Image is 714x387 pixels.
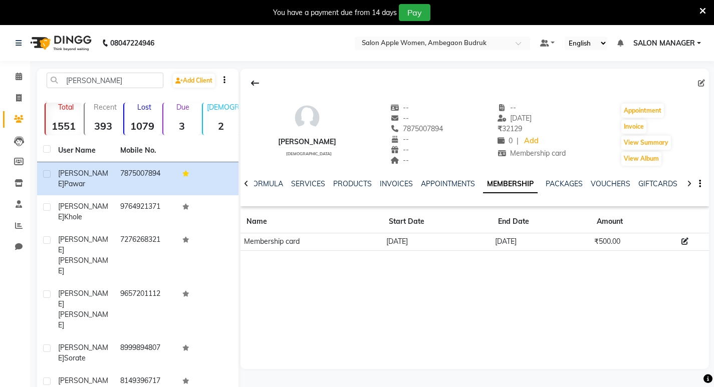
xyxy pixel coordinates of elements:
[421,179,475,188] a: APPOINTMENTS
[114,282,176,336] td: 9657201112
[58,289,108,308] span: [PERSON_NAME]
[58,235,108,254] span: [PERSON_NAME]
[114,139,176,162] th: Mobile No.
[621,104,664,118] button: Appointment
[58,202,108,221] span: [PERSON_NAME]
[498,136,513,145] span: 0
[390,135,409,144] span: --
[46,120,82,132] strong: 1551
[249,179,283,188] a: FORMULA
[517,136,519,146] span: |
[621,136,671,150] button: View Summary
[292,103,322,133] img: avatar
[380,179,413,188] a: INVOICES
[241,210,383,233] th: Name
[390,124,443,133] span: 7875007894
[245,74,266,93] div: Back to Client
[399,4,430,21] button: Pay
[498,103,517,112] span: --
[390,103,409,112] span: --
[390,145,409,154] span: --
[286,151,332,156] span: [DEMOGRAPHIC_DATA]
[64,212,82,221] span: Khole
[64,353,86,362] span: Sorate
[523,134,540,148] a: Add
[203,120,239,132] strong: 2
[273,8,397,18] div: You have a payment due from 14 days
[621,152,661,166] button: View Album
[163,120,199,132] strong: 3
[58,256,108,275] span: [PERSON_NAME]
[278,137,336,147] div: [PERSON_NAME]
[128,103,160,112] p: Lost
[64,179,85,188] span: Pawar
[85,120,121,132] strong: 393
[89,103,121,112] p: Recent
[50,103,82,112] p: Total
[241,233,383,251] td: Membership card
[173,74,215,88] a: Add Client
[591,233,678,251] td: ₹500.00
[633,38,695,49] span: SALON MANAGER
[58,310,108,329] span: [PERSON_NAME]
[492,210,591,233] th: End Date
[114,162,176,195] td: 7875007894
[333,179,372,188] a: PRODUCTS
[591,210,678,233] th: Amount
[165,103,199,112] p: Due
[498,124,522,133] span: 32129
[26,29,94,57] img: logo
[291,179,325,188] a: SERVICES
[638,179,677,188] a: GIFTCARDS
[498,124,502,133] span: ₹
[52,139,114,162] th: User Name
[492,233,591,251] td: [DATE]
[58,343,108,362] span: [PERSON_NAME]
[621,120,646,134] button: Invoice
[114,228,176,282] td: 7276268321
[546,179,583,188] a: PACKAGES
[390,114,409,123] span: --
[498,149,566,158] span: Membership card
[383,233,492,251] td: [DATE]
[390,156,409,165] span: --
[114,336,176,369] td: 8999894807
[483,175,538,193] a: MEMBERSHIP
[383,210,492,233] th: Start Date
[124,120,160,132] strong: 1079
[47,73,163,88] input: Search by Name/Mobile/Email/Code
[591,179,630,188] a: VOUCHERS
[110,29,154,57] b: 08047224946
[498,114,532,123] span: [DATE]
[58,169,108,188] span: [PERSON_NAME]
[207,103,239,112] p: [DEMOGRAPHIC_DATA]
[114,195,176,228] td: 9764921371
